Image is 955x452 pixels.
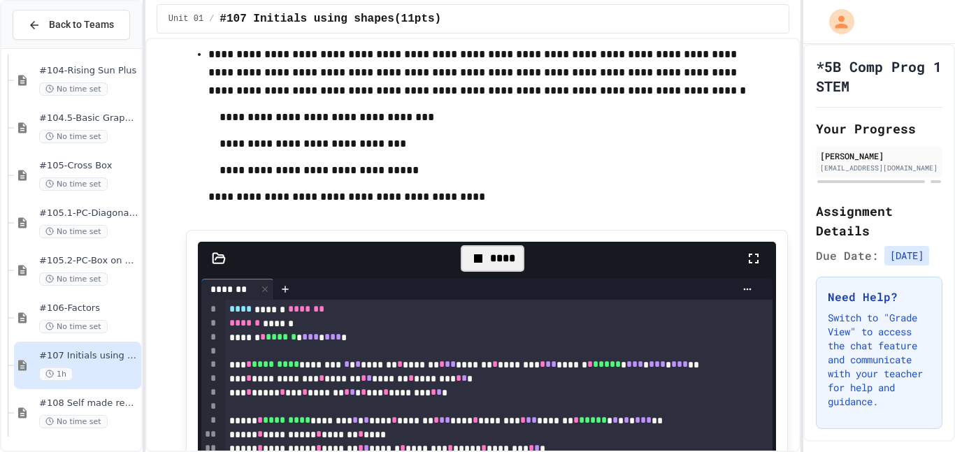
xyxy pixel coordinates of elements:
[39,82,108,96] span: No time set
[814,6,858,38] div: My Account
[168,13,203,24] span: Unit 01
[39,225,108,238] span: No time set
[209,13,214,24] span: /
[39,255,138,267] span: #105.2-PC-Box on Box
[39,177,108,191] span: No time set
[828,311,931,409] p: Switch to "Grade View" to access the chat feature and communicate with your teacher for help and ...
[13,10,130,40] button: Back to Teams
[816,201,942,240] h2: Assignment Details
[39,160,138,172] span: #105-Cross Box
[884,246,929,265] span: [DATE]
[820,150,938,162] div: [PERSON_NAME]
[820,163,938,173] div: [EMAIL_ADDRESS][DOMAIN_NAME]
[39,130,108,143] span: No time set
[816,57,942,96] h1: *5B Comp Prog 1 STEM
[816,119,942,138] h2: Your Progress
[816,247,879,264] span: Due Date:
[39,415,108,428] span: No time set
[39,367,73,381] span: 1h
[39,398,138,409] span: #108 Self made review (15pts)
[828,289,931,305] h3: Need Help?
[39,350,138,362] span: #107 Initials using shapes(11pts)
[220,10,441,27] span: #107 Initials using shapes(11pts)
[39,207,138,219] span: #105.1-PC-Diagonal line
[39,320,108,333] span: No time set
[39,272,108,286] span: No time set
[39,65,138,77] span: #104-Rising Sun Plus
[49,17,114,32] span: Back to Teams
[39,112,138,124] span: #104.5-Basic Graphics Review
[39,302,138,314] span: #106-Factors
